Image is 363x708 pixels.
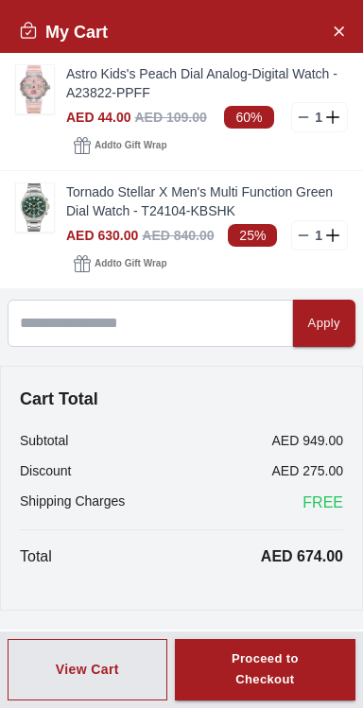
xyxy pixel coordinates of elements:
button: Close Account [323,15,354,45]
div: Apply [308,313,340,335]
p: AED 674.00 [261,545,343,568]
button: Addto Gift Wrap [66,250,174,277]
p: Shipping Charges [20,492,125,514]
span: AED 630.00 [66,228,138,243]
p: AED 949.00 [272,431,344,450]
p: Total [20,545,52,568]
h4: Cart Total [20,386,343,412]
img: ... [16,183,54,232]
span: Add to Gift Wrap [95,254,166,273]
img: ... [16,65,54,113]
button: View Cart [8,639,167,701]
span: Add to Gift Wrap [95,136,166,155]
div: Proceed to Checkout [209,648,321,692]
h2: My Cart [19,19,108,45]
span: AED 44.00 [66,110,130,125]
p: 1 [311,108,326,127]
p: Subtotal [20,431,68,450]
span: FREE [302,492,343,514]
button: Proceed to Checkout [175,639,355,701]
span: AED 109.00 [134,110,206,125]
button: Addto Gift Wrap [66,132,174,159]
span: AED 840.00 [142,228,214,243]
p: AED 275.00 [272,461,344,480]
a: Tornado Stellar X Men's Multi Function Green Dial Watch - T24104-KBSHK [66,182,348,220]
p: 1 [311,226,326,245]
a: Astro Kids's Peach Dial Analog-Digital Watch - A23822-PPFF [66,64,348,102]
span: 25% [228,224,277,247]
button: Apply [293,300,355,347]
div: View Cart [56,660,119,679]
span: 60% [224,106,273,129]
p: Discount [20,461,71,480]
